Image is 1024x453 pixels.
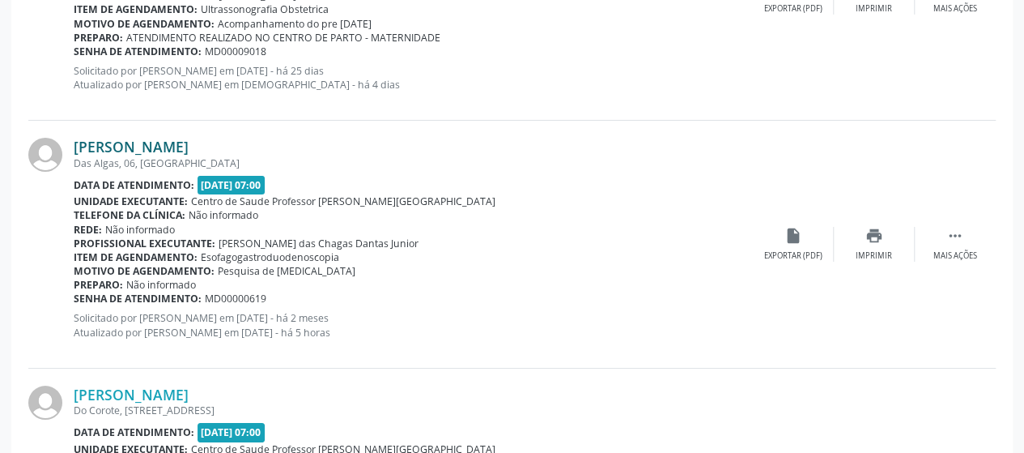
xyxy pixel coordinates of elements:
a: [PERSON_NAME] [74,138,189,156]
i: print [865,227,883,245]
span: Esofagogastroduodenoscopia [201,250,339,264]
b: Data de atendimento: [74,178,194,192]
b: Rede: [74,223,102,237]
span: MD00000619 [205,292,266,306]
b: Item de agendamento: [74,250,198,264]
span: [PERSON_NAME] das Chagas Dantas Junior [219,237,419,250]
p: Solicitado por [PERSON_NAME] em [DATE] - há 25 dias Atualizado por [PERSON_NAME] em [DEMOGRAPHIC_... [74,64,753,92]
div: Imprimir [856,250,892,262]
span: [DATE] 07:00 [198,176,266,194]
div: Mais ações [933,250,977,262]
span: Ultrassonografia Obstetrica [201,2,329,16]
div: Do Corote, [STREET_ADDRESS] [74,404,753,417]
p: Solicitado por [PERSON_NAME] em [DATE] - há 2 meses Atualizado por [PERSON_NAME] em [DATE] - há 5... [74,311,753,339]
b: Item de agendamento: [74,2,198,16]
span: [DATE] 07:00 [198,423,266,442]
span: Pesquisa de [MEDICAL_DATA] [218,264,355,278]
img: img [28,138,62,172]
i:  [946,227,964,245]
span: Acompanhamento do pre [DATE] [218,17,372,31]
a: [PERSON_NAME] [74,386,189,404]
span: Não informado [126,278,196,292]
span: ATENDIMENTO REALIZADO NO CENTRO DE PARTO - MATERNIDADE [126,31,440,45]
b: Senha de atendimento: [74,292,202,306]
div: Das Algas, 06, [GEOGRAPHIC_DATA] [74,156,753,170]
b: Unidade executante: [74,194,188,208]
b: Senha de atendimento: [74,45,202,58]
b: Motivo de agendamento: [74,264,215,278]
b: Telefone da clínica: [74,208,185,222]
b: Data de atendimento: [74,425,194,439]
span: Não informado [189,208,258,222]
i: insert_drive_file [784,227,802,245]
div: Exportar (PDF) [764,3,822,15]
span: Centro de Saude Professor [PERSON_NAME][GEOGRAPHIC_DATA] [191,194,495,208]
img: img [28,386,62,420]
div: Mais ações [933,3,977,15]
b: Motivo de agendamento: [74,17,215,31]
b: Preparo: [74,31,123,45]
b: Profissional executante: [74,237,215,250]
span: Não informado [105,223,175,237]
b: Preparo: [74,278,123,292]
div: Imprimir [856,3,892,15]
span: MD00009018 [205,45,266,58]
div: Exportar (PDF) [764,250,822,262]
